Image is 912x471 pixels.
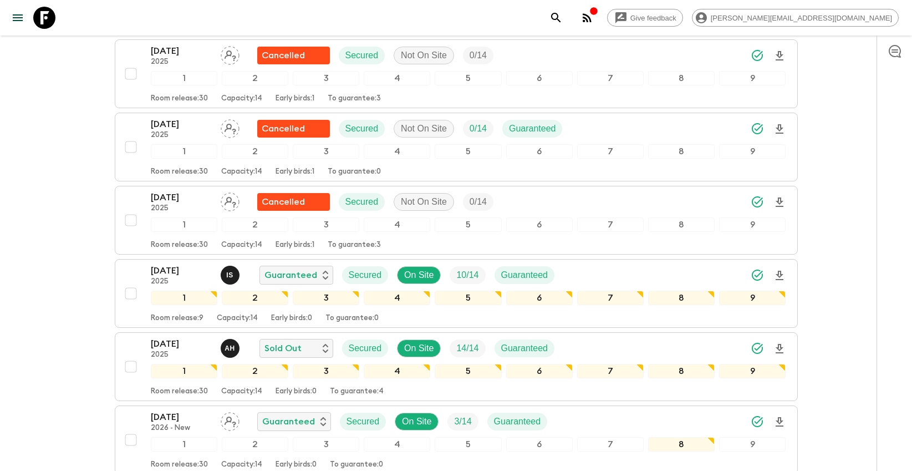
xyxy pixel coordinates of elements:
button: [DATE]2025Assign pack leaderFlash Pack cancellationSecuredNot On SiteTrip Fill123456789Room relea... [115,39,798,108]
p: Secured [347,415,380,428]
svg: Synced Successfully [751,342,764,355]
p: Cancelled [262,122,305,135]
div: 6 [506,291,573,305]
svg: Download Onboarding [773,342,786,356]
p: Early birds: 1 [276,168,314,176]
p: Not On Site [401,195,447,209]
div: On Site [397,266,441,284]
button: AH [221,339,242,358]
div: Secured [339,47,385,64]
div: 9 [719,291,786,305]
p: 2025 [151,58,212,67]
div: 4 [364,364,430,378]
div: 6 [506,364,573,378]
p: Capacity: 14 [221,94,262,103]
div: 5 [435,144,501,159]
div: 3 [293,291,359,305]
p: 14 / 14 [456,342,478,355]
p: On Site [404,269,434,282]
div: 5 [435,291,501,305]
div: 6 [506,144,573,159]
div: 4 [364,217,430,232]
div: 3 [293,71,359,85]
div: Secured [342,266,389,284]
span: Give feedback [624,14,682,22]
div: 6 [506,71,573,85]
svg: Download Onboarding [773,416,786,429]
button: search adventures [545,7,567,29]
div: Trip Fill [450,340,485,357]
p: 0 / 14 [470,122,487,135]
p: [DATE] [151,411,212,424]
div: 7 [577,364,644,378]
p: Room release: 9 [151,314,203,323]
p: Secured [345,195,379,209]
svg: Download Onboarding [773,269,786,282]
div: [PERSON_NAME][EMAIL_ADDRESS][DOMAIN_NAME] [692,9,899,27]
div: 1 [151,217,217,232]
svg: Synced Successfully [751,122,764,135]
div: 1 [151,71,217,85]
div: 5 [435,217,501,232]
div: Not On Site [394,193,454,211]
svg: Synced Successfully [751,49,764,62]
p: Early birds: 0 [276,387,317,396]
div: Trip Fill [447,413,478,431]
div: 4 [364,291,430,305]
div: Not On Site [394,47,454,64]
p: [DATE] [151,264,212,277]
div: 2 [222,291,288,305]
p: 2025 [151,131,212,140]
div: 7 [577,291,644,305]
p: Early birds: 0 [271,314,312,323]
svg: Download Onboarding [773,196,786,209]
div: 6 [506,217,573,232]
div: 3 [293,364,359,378]
div: Flash Pack cancellation [257,120,330,138]
div: 3 [293,144,359,159]
p: To guarantee: 0 [330,460,383,469]
div: Trip Fill [450,266,485,284]
div: 1 [151,144,217,159]
p: Guaranteed [262,415,315,428]
p: Capacity: 14 [217,314,258,323]
div: 8 [648,217,715,232]
span: Assign pack leader [221,196,240,205]
p: Capacity: 14 [221,387,262,396]
p: 0 / 14 [470,195,487,209]
p: Room release: 30 [151,241,208,250]
p: Room release: 30 [151,460,208,469]
div: 9 [719,437,786,452]
p: Secured [349,342,382,355]
div: 2 [222,364,288,378]
div: 9 [719,364,786,378]
p: Not On Site [401,122,447,135]
div: 1 [151,364,217,378]
div: 7 [577,71,644,85]
div: On Site [397,340,441,357]
p: A H [225,344,235,353]
p: Early birds: 1 [276,94,314,103]
button: menu [7,7,29,29]
p: Cancelled [262,49,305,62]
div: 9 [719,144,786,159]
p: Cancelled [262,195,305,209]
p: To guarantee: 0 [325,314,379,323]
p: [DATE] [151,44,212,58]
svg: Synced Successfully [751,195,764,209]
p: Room release: 30 [151,168,208,176]
div: 2 [222,437,288,452]
button: IS [221,266,242,285]
p: 3 / 14 [454,415,471,428]
p: On Site [404,342,434,355]
p: Secured [345,122,379,135]
button: [DATE]2025Assign pack leaderFlash Pack cancellationSecuredNot On SiteTrip Fill123456789Room relea... [115,186,798,255]
p: [DATE] [151,191,212,204]
svg: Download Onboarding [773,123,786,136]
p: 2025 [151,204,212,213]
div: Secured [340,413,386,431]
span: Assign pack leader [221,49,240,58]
div: Trip Fill [463,193,493,211]
p: Guaranteed [264,269,317,282]
p: 2025 [151,277,212,286]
